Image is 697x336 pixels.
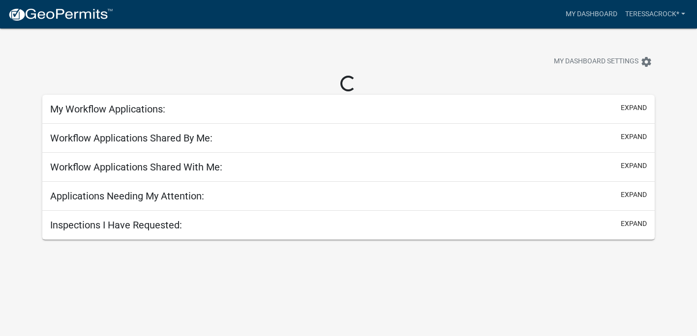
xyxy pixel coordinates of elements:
[621,5,689,24] a: TERESSACROCK*
[50,161,222,173] h5: Workflow Applications Shared With Me:
[50,132,212,144] h5: Workflow Applications Shared By Me:
[640,56,652,68] i: settings
[50,190,204,202] h5: Applications Needing My Attention:
[562,5,621,24] a: My Dashboard
[621,161,647,171] button: expand
[621,190,647,200] button: expand
[621,132,647,142] button: expand
[621,103,647,113] button: expand
[50,103,165,115] h5: My Workflow Applications:
[50,219,182,231] h5: Inspections I Have Requested:
[546,52,660,71] button: My Dashboard Settingssettings
[554,56,638,68] span: My Dashboard Settings
[621,219,647,229] button: expand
